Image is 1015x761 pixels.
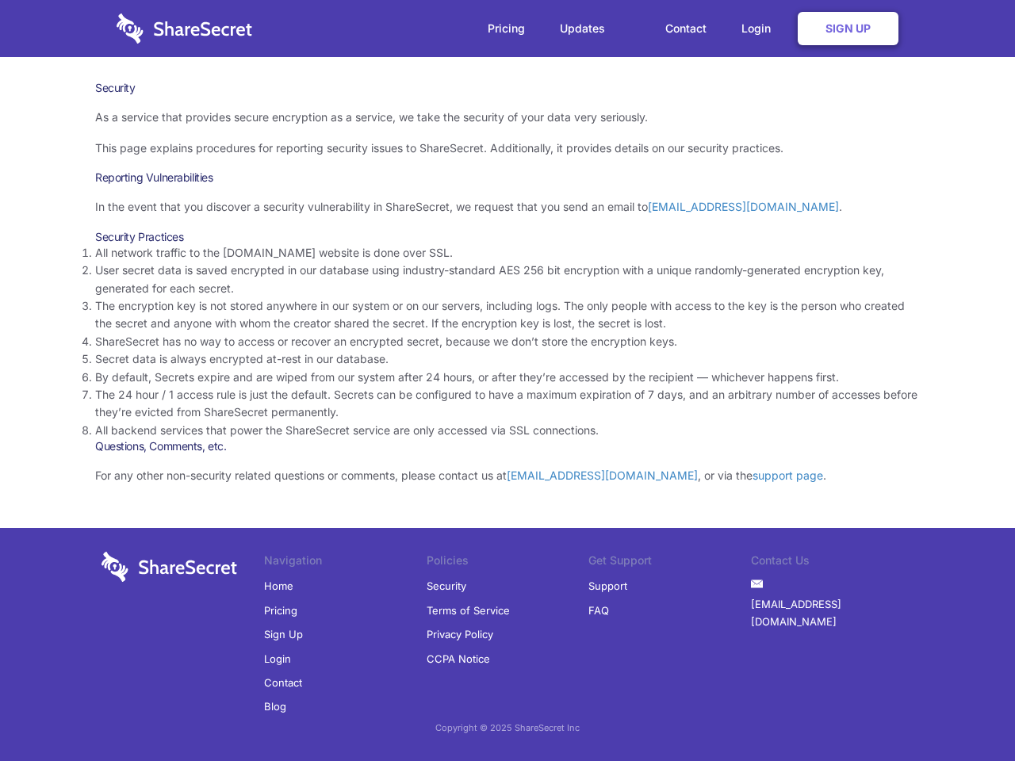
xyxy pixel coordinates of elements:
[117,13,252,44] img: logo-wordmark-white-trans-d4663122ce5f474addd5e946df7df03e33cb6a1c49d2221995e7729f52c070b2.svg
[95,467,920,484] p: For any other non-security related questions or comments, please contact us at , or via the .
[95,198,920,216] p: In the event that you discover a security vulnerability in ShareSecret, we request that you send ...
[95,386,920,422] li: The 24 hour / 1 access rule is just the default. Secrets can be configured to have a maximum expi...
[95,369,920,386] li: By default, Secrets expire and are wiped from our system after 24 hours, or after they’re accesse...
[95,422,920,439] li: All backend services that power the ShareSecret service are only accessed via SSL connections.
[264,622,303,646] a: Sign Up
[588,552,751,574] li: Get Support
[649,4,722,53] a: Contact
[95,262,920,297] li: User secret data is saved encrypted in our database using industry-standard AES 256 bit encryptio...
[507,468,698,482] a: [EMAIL_ADDRESS][DOMAIN_NAME]
[264,574,293,598] a: Home
[798,12,898,45] a: Sign Up
[427,574,466,598] a: Security
[427,622,493,646] a: Privacy Policy
[95,244,920,262] li: All network traffic to the [DOMAIN_NAME] website is done over SSL.
[95,333,920,350] li: ShareSecret has no way to access or recover an encrypted secret, because we don’t store the encry...
[95,81,920,95] h1: Security
[753,468,823,482] a: support page
[751,592,913,634] a: [EMAIL_ADDRESS][DOMAIN_NAME]
[264,552,427,574] li: Navigation
[95,230,920,244] h3: Security Practices
[588,598,609,622] a: FAQ
[588,574,627,598] a: Support
[751,552,913,574] li: Contact Us
[95,170,920,185] h3: Reporting Vulnerabilities
[264,598,297,622] a: Pricing
[101,552,237,582] img: logo-wordmark-white-trans-d4663122ce5f474addd5e946df7df03e33cb6a1c49d2221995e7729f52c070b2.svg
[472,4,541,53] a: Pricing
[726,4,795,53] a: Login
[264,647,291,671] a: Login
[427,552,589,574] li: Policies
[95,109,920,126] p: As a service that provides secure encryption as a service, we take the security of your data very...
[95,439,920,453] h3: Questions, Comments, etc.
[95,297,920,333] li: The encryption key is not stored anywhere in our system or on our servers, including logs. The on...
[427,647,490,671] a: CCPA Notice
[648,200,839,213] a: [EMAIL_ADDRESS][DOMAIN_NAME]
[264,671,302,694] a: Contact
[427,598,510,622] a: Terms of Service
[95,350,920,368] li: Secret data is always encrypted at-rest in our database.
[264,694,286,718] a: Blog
[95,140,920,157] p: This page explains procedures for reporting security issues to ShareSecret. Additionally, it prov...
